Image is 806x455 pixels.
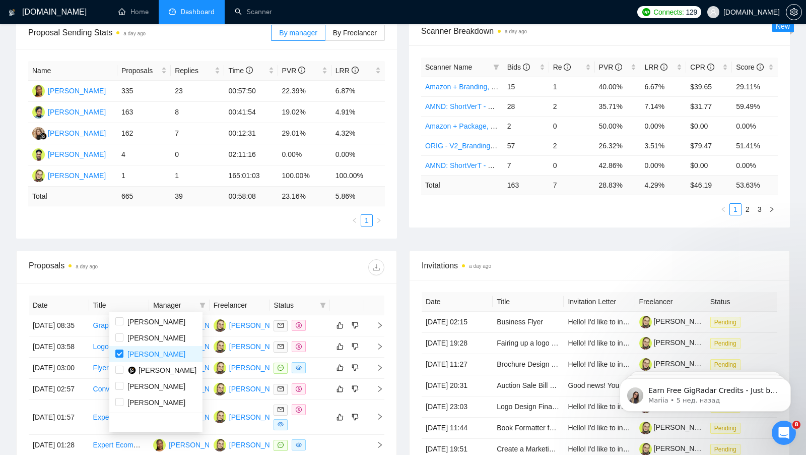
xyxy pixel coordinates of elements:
td: 42.86% [595,155,641,175]
div: Proposals [29,259,207,275]
td: 0.00% [732,116,778,136]
div: [PERSON_NAME] [229,341,287,352]
th: Title [493,292,564,312]
button: like [334,319,346,331]
span: Score [736,63,763,71]
div: [PERSON_NAME] [48,128,106,139]
th: Manager [149,296,210,315]
a: Business Flyer [497,318,543,326]
th: Freelancer [210,296,270,315]
td: 0.00% [732,155,778,175]
td: 1 [549,77,595,96]
div: [PERSON_NAME] [229,383,287,394]
td: 15 [503,77,549,96]
span: Replies [175,65,213,76]
td: 5.86 % [331,187,385,206]
span: dollar [296,386,302,392]
td: 0 [171,144,224,165]
span: like [337,364,344,372]
span: info-circle [707,64,714,71]
a: AS[PERSON_NAME] [214,321,287,329]
span: dollar [296,322,302,328]
td: 00:57:50 [224,81,278,102]
a: KY[PERSON_NAME] [32,129,106,137]
time: a day ago [123,31,146,36]
span: Time [228,67,252,75]
button: download [368,259,384,275]
a: AS[PERSON_NAME] [214,440,287,448]
a: Pending [710,424,745,432]
img: Profile image for Mariia [23,30,39,46]
a: Create a Marketing Line Sheet for New Field Service Division [497,445,688,453]
th: Title [89,296,150,315]
span: filter [318,298,328,313]
td: Flyer Rebranding Design Needed [89,358,150,379]
span: info-circle [564,64,571,71]
span: mail [278,344,284,350]
img: D [153,439,166,451]
div: [PERSON_NAME] [48,106,106,118]
a: AS[PERSON_NAME] [214,363,287,371]
span: Status [274,300,316,311]
td: 6.67% [640,77,686,96]
span: like [337,413,344,421]
td: 23.16 % [278,187,331,206]
span: Dashboard [181,8,215,16]
time: a day ago [505,29,527,34]
td: 22.39% [278,81,331,102]
td: 0.00% [640,155,686,175]
span: [PERSON_NAME] [139,366,196,374]
span: right [368,385,383,392]
td: Business Flyer [493,312,564,333]
button: right [373,214,385,226]
div: [PERSON_NAME] [229,320,287,331]
button: left [349,214,361,226]
td: 59.49% [732,96,778,116]
span: mail [278,386,284,392]
span: New [776,22,790,30]
span: filter [199,302,206,308]
td: [DATE] 08:35 [29,315,89,336]
td: 00:58:08 [224,187,278,206]
time: a day ago [76,264,98,269]
a: Fairing up a logo design with more professional touch [497,339,664,347]
td: [DATE] 19:28 [422,333,493,354]
span: message [278,365,284,371]
td: 165:01:03 [224,165,278,187]
td: 29.11% [732,77,778,96]
td: $79.47 [686,136,732,155]
span: filter [493,64,499,70]
p: Earn Free GigRadar Credits - Just by Sharing Your Story! 💬 Want more credits for sending proposal... [44,29,174,39]
td: 39 [171,187,224,206]
span: info-circle [615,64,622,71]
td: [DATE] 11:44 [422,418,493,439]
span: Invitations [422,259,777,272]
span: download [369,263,384,271]
td: 40.00% [595,77,641,96]
td: 2 [549,96,595,116]
iframe: Intercom live chat [772,421,796,445]
a: Flyer Rebranding Design Needed [93,364,198,372]
div: [PERSON_NAME] [229,362,287,373]
button: dislike [349,340,361,353]
a: Graphic Designer Needed for Information Memorandum [93,321,267,329]
span: Connects: [653,7,684,18]
td: 4.32% [331,123,385,144]
div: [PERSON_NAME] [48,85,106,96]
a: 2 [742,204,753,215]
a: Logo Design Finalization for Accounting Brand [497,403,641,411]
button: like [334,340,346,353]
a: Pending [710,339,745,347]
span: By Freelancer [333,29,377,37]
img: AS [214,439,226,451]
td: Book Formatter for Ingram Spark/Lightning Source (Long Term) [493,418,564,439]
span: mail [278,322,284,328]
img: AS [214,340,226,353]
td: 19.02% [278,102,331,123]
span: dislike [352,321,359,329]
li: Next Page [766,203,778,215]
span: info-circle [660,64,667,71]
img: logo [9,5,16,21]
span: [PERSON_NAME] [127,334,185,342]
span: left [720,206,726,212]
